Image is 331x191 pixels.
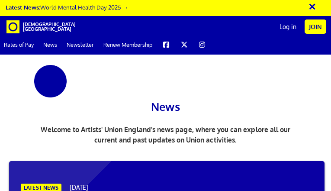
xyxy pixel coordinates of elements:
[39,35,61,54] a: News
[6,3,128,11] a: Latest News:World Mental Health Day 2025 →
[70,184,88,191] span: [DATE]
[100,35,156,54] a: Renew Membership
[41,125,291,144] span: Welcome to Artists' Union England's news page, where you can explore all our current and past upd...
[63,35,98,54] a: Newsletter
[62,97,270,116] h1: News
[23,22,45,32] span: [DEMOGRAPHIC_DATA][GEOGRAPHIC_DATA]
[6,3,40,11] strong: Latest News:
[305,19,326,34] a: Join
[275,16,301,38] a: Log in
